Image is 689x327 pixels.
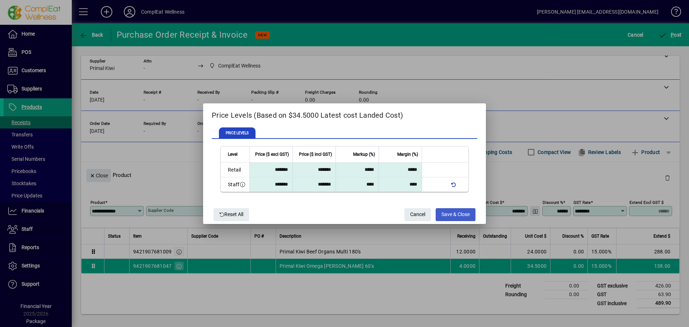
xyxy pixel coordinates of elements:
[299,150,332,158] span: Price ($ incl GST)
[404,208,431,221] button: Cancel
[219,127,256,139] span: PRICE LEVELS
[353,150,375,158] span: Markup (%)
[255,150,289,158] span: Price ($ excl GST)
[221,177,249,192] td: Staff
[410,209,425,220] span: Cancel
[221,163,249,177] td: Retail
[228,150,238,158] span: Level
[436,208,475,221] button: Save & Close
[397,150,418,158] span: Margin (%)
[203,103,486,124] h2: Price Levels (Based on $34.5000 Latest cost Landed Cost)
[219,209,243,220] span: Reset All
[214,208,249,221] button: Reset All
[441,209,470,220] span: Save & Close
